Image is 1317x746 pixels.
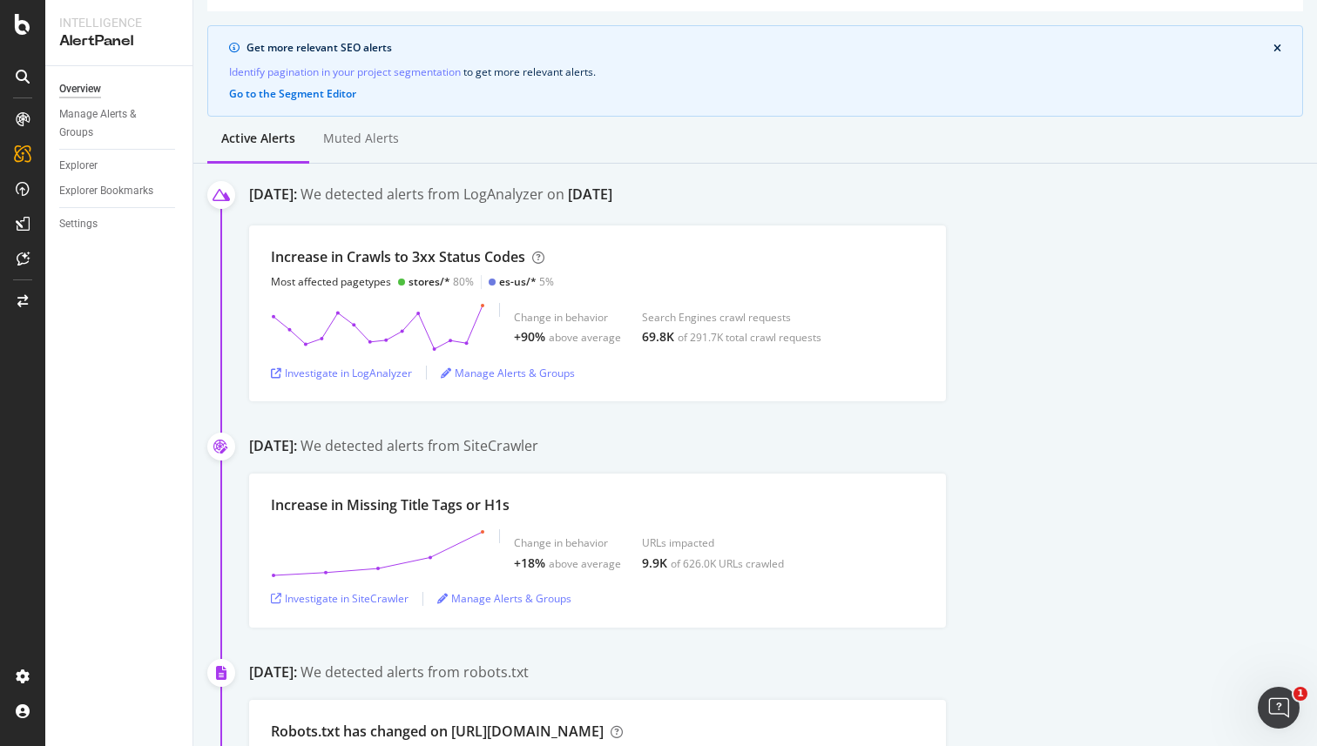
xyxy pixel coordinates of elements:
[671,556,784,571] div: of 626.0K URLs crawled
[59,80,101,98] div: Overview
[568,185,612,205] div: [DATE]
[549,330,621,345] div: above average
[1269,39,1286,58] button: close banner
[514,554,545,572] div: +18%
[514,328,545,346] div: +90%
[249,662,297,682] div: [DATE]:
[678,330,821,345] div: of 291.7K total crawl requests
[59,31,179,51] div: AlertPanel
[437,591,571,606] a: Manage Alerts & Groups
[642,554,667,572] div: 9.9K
[409,274,474,289] div: 80%
[271,495,510,515] div: Increase in Missing Title Tags or H1s
[1258,687,1300,729] iframe: Intercom live chat
[221,130,295,147] div: Active alerts
[271,366,412,380] a: Investigate in LogAnalyzer
[499,274,554,289] div: 5%
[437,585,571,613] button: Manage Alerts & Groups
[642,535,784,550] div: URLs impacted
[514,310,621,325] div: Change in behavior
[514,535,621,550] div: Change in behavior
[229,88,356,100] button: Go to the Segment Editor
[59,80,180,98] a: Overview
[59,105,180,142] a: Manage Alerts & Groups
[409,274,450,289] div: stores/*
[549,556,621,571] div: above average
[207,25,1303,117] div: info banner
[271,359,412,386] button: Investigate in LogAnalyzer
[271,274,391,289] div: Most affected pagetypes
[59,157,180,175] a: Explorer
[229,63,1281,81] div: to get more relevant alerts .
[323,130,399,147] div: Muted alerts
[642,328,674,346] div: 69.8K
[249,185,297,208] div: [DATE]:
[441,359,575,386] button: Manage Alerts & Groups
[59,182,153,200] div: Explorer Bookmarks
[271,591,409,606] a: Investigate in SiteCrawler
[249,436,297,456] div: [DATE]:
[271,722,604,742] div: Robots.txt has changed on [URL][DOMAIN_NAME]
[1293,687,1307,701] span: 1
[271,585,409,613] button: Investigate in SiteCrawler
[59,182,180,200] a: Explorer Bookmarks
[301,662,529,682] div: We detected alerts from robots.txt
[301,185,612,208] div: We detected alerts from LogAnalyzer on
[59,157,98,175] div: Explorer
[247,40,1273,56] div: Get more relevant SEO alerts
[441,366,575,380] a: Manage Alerts & Groups
[59,14,179,31] div: Intelligence
[499,274,537,289] div: es-us/*
[229,63,461,81] a: Identify pagination in your project segmentation
[642,310,821,325] div: Search Engines crawl requests
[59,215,180,233] a: Settings
[59,105,164,142] div: Manage Alerts & Groups
[271,247,525,267] div: Increase in Crawls to 3xx Status Codes
[301,436,538,456] div: We detected alerts from SiteCrawler
[59,215,98,233] div: Settings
